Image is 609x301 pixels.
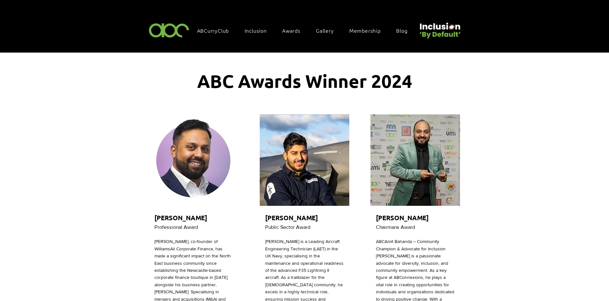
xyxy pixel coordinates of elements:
span: Gallery [316,27,334,34]
span: Awards [282,27,300,34]
a: Membership [346,24,390,37]
a: Gallery [313,24,344,37]
img: Untitled design (22).png [417,17,462,39]
span: Blog [396,27,407,34]
a: ABCurryClub [194,24,239,37]
div: Inclusion [241,24,276,37]
nav: Site [194,24,417,37]
span: ABCurryClub [197,27,229,34]
span: [PERSON_NAME] [265,213,318,222]
span: ABC Awards Winner 2024 [197,70,412,92]
div: Awards [279,24,310,37]
span: Public Sector Award [265,224,310,230]
span: Chairmans Award [376,224,415,230]
span: [PERSON_NAME] [154,213,207,222]
img: Abu Ali [149,114,239,206]
span: Professional Award [154,224,198,230]
span: [PERSON_NAME] [376,213,429,222]
span: Inclusion [245,27,267,34]
span: Membership [349,27,381,34]
a: Blog [393,24,417,37]
img: ABC-Logo-Blank-Background-01-01-2.png [147,21,191,39]
img: Amit Bahanda [370,114,460,206]
img: Akmal Akmed [260,114,349,206]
